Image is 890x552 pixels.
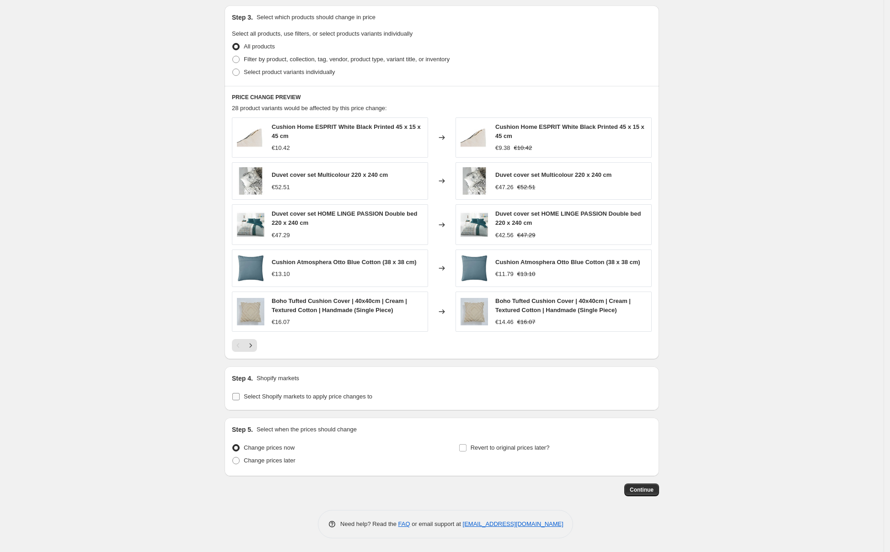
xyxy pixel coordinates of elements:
[257,425,357,434] p: Select when the prices should change
[257,13,375,22] p: Select which products should change in price
[517,270,536,279] strike: €13.10
[495,183,514,192] div: €47.26
[237,211,264,239] img: 5037632621797_S7176126_P02_80x.jpg
[463,520,563,527] a: [EMAIL_ADDRESS][DOMAIN_NAME]
[272,318,290,327] div: €16.07
[237,124,264,151] img: 8424002102265_S3055233_P40_80x.jpg
[495,171,611,178] span: Duvet cover set Multicolour 220 x 240 cm
[514,143,532,153] strike: €10.42
[257,374,299,383] p: Shopify markets
[232,339,257,352] nav: Pagination
[232,374,253,383] h2: Step 4.
[272,259,417,265] span: Cushion Atmosphera Otto Blue Cotton (38 x 38 cm)
[232,425,253,434] h2: Step 5.
[232,13,253,22] h2: Step 3.
[232,30,413,37] span: Select all products, use filters, or select products variants individually
[232,105,387,111] span: 28 product variants would be affected by this price change:
[461,298,488,325] img: 711CBOBUYUL._SL1000_80x.jpg
[244,393,372,400] span: Select Shopify markets to apply price changes to
[272,183,290,192] div: €52.51
[244,56,450,63] span: Filter by product, collection, tag, vendor, product type, variant title, or inventory
[232,94,652,101] h6: PRICE CHANGE PREVIEW
[495,210,641,226] span: Duvet cover set HOME LINGE PASSION Double bed 220 x 240 cm
[495,318,514,327] div: €14.46
[495,297,631,313] span: Boho Tufted Cushion Cover | 40x40cm | Cream | Textured Cotton | Handmade (Single Piece)
[461,211,488,239] img: 5037632621797_S7176126_P02_80x.jpg
[244,457,295,464] span: Change prices later
[237,298,264,325] img: 711CBOBUYUL._SL1000_80x.jpg
[495,123,644,139] span: Cushion Home ESPRIT White Black Printed 45 x 15 x 45 cm
[272,210,417,226] span: Duvet cover set HOME LINGE PASSION Double bed 220 x 240 cm
[244,444,295,451] span: Change prices now
[471,444,550,451] span: Revert to original prices later?
[272,270,290,279] div: €13.10
[398,520,410,527] a: FAQ
[272,297,407,313] span: Boho Tufted Cushion Cover | 40x40cm | Cream | Textured Cotton | Handmade (Single Piece)
[237,167,264,195] img: 8684283425044_S71019489_P10_80x.jpg
[461,124,488,151] img: 8424002102265_S3055233_P40_80x.jpg
[410,520,463,527] span: or email support at
[244,69,335,75] span: Select product variants individually
[237,255,264,282] img: 3560238336342_R1_WBG2_80x.jpg
[244,339,257,352] button: Next
[244,43,275,50] span: All products
[340,520,398,527] span: Need help? Read the
[461,255,488,282] img: 3560238336342_R1_WBG2_80x.jpg
[272,123,421,139] span: Cushion Home ESPRIT White Black Printed 45 x 15 x 45 cm
[624,483,659,496] button: Continue
[495,231,514,240] div: €42.56
[495,143,510,153] div: €9.38
[517,318,536,327] strike: €16.07
[517,231,536,240] strike: €47.29
[272,231,290,240] div: €47.29
[517,183,536,192] strike: €52.51
[272,171,388,178] span: Duvet cover set Multicolour 220 x 240 cm
[495,259,640,265] span: Cushion Atmosphera Otto Blue Cotton (38 x 38 cm)
[461,167,488,195] img: 8684283425044_S71019489_P10_80x.jpg
[630,486,654,494] span: Continue
[495,270,514,279] div: €11.79
[272,143,290,153] div: €10.42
